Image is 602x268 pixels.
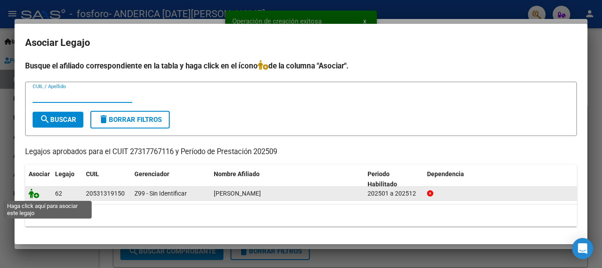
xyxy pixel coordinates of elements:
[214,170,260,177] span: Nombre Afiliado
[98,116,162,124] span: Borrar Filtros
[25,34,577,51] h2: Asociar Legajo
[86,189,125,199] div: 20531319150
[210,165,364,194] datatable-header-cell: Nombre Afiliado
[572,238,593,259] div: Open Intercom Messenger
[25,147,577,158] p: Legajos aprobados para el CUIT 27317767116 y Período de Prestación 202509
[424,165,577,194] datatable-header-cell: Dependencia
[25,165,52,194] datatable-header-cell: Asociar
[33,112,83,128] button: Buscar
[368,170,397,188] span: Periodo Habilitado
[55,190,62,197] span: 62
[82,165,131,194] datatable-header-cell: CUIL
[25,204,577,226] div: 1 registros
[55,170,74,177] span: Legajo
[25,60,577,72] h4: Busque el afiliado correspondiente en la tabla y haga click en el ícono de la columna "Asociar".
[98,114,109,125] mat-icon: delete
[134,170,169,177] span: Gerenciador
[40,114,50,125] mat-icon: search
[90,111,170,128] button: Borrar Filtros
[364,165,424,194] datatable-header-cell: Periodo Habilitado
[427,170,464,177] span: Dependencia
[134,190,187,197] span: Z99 - Sin Identificar
[52,165,82,194] datatable-header-cell: Legajo
[40,116,76,124] span: Buscar
[86,170,99,177] span: CUIL
[214,190,261,197] span: AGUILAR ALEJO JOSE
[131,165,210,194] datatable-header-cell: Gerenciador
[368,189,420,199] div: 202501 a 202512
[29,170,50,177] span: Asociar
